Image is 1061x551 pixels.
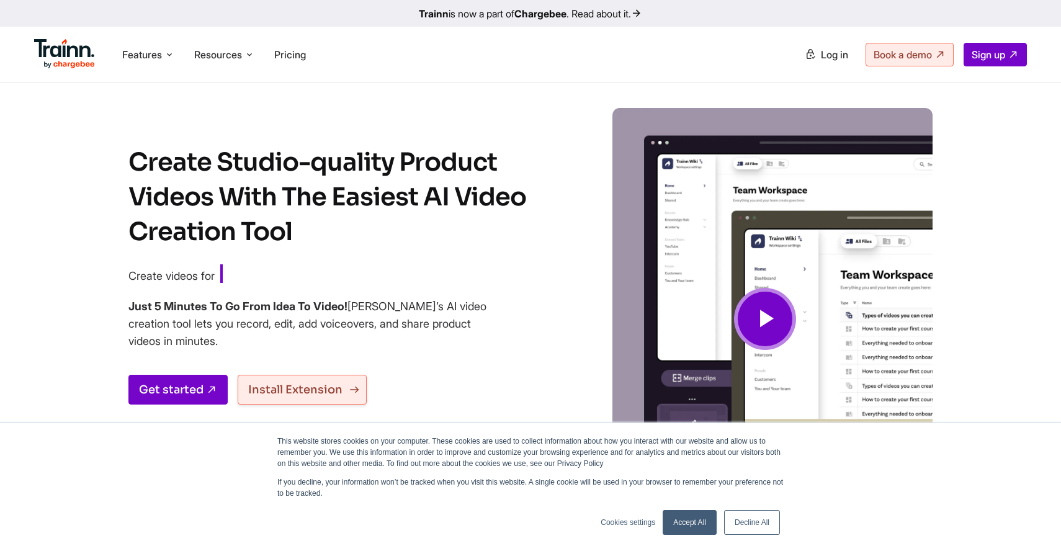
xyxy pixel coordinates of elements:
[821,48,848,61] span: Log in
[194,48,242,61] span: Resources
[663,510,717,535] a: Accept All
[128,298,488,350] h4: [PERSON_NAME]’s AI video creation tool lets you record, edit, add voiceovers, and share product v...
[128,269,215,282] span: Create videos for
[972,48,1005,61] span: Sign up
[128,375,228,405] a: Get started
[128,300,347,313] b: Just 5 Minutes To Go From Idea To Video!
[277,436,784,469] p: This website stores cookies on your computer. These cookies are used to collect information about...
[964,43,1027,66] a: Sign up
[128,145,550,249] h1: Create Studio-quality Product Videos With The Easiest AI Video Creation Tool
[238,375,367,405] a: Install Extension
[797,43,856,66] a: Log in
[866,43,954,66] a: Book a demo
[122,48,162,61] span: Features
[274,48,306,61] a: Pricing
[34,39,95,69] img: Trainn Logo
[598,108,933,530] img: Video creation | Trainn
[419,7,449,20] b: Trainn
[220,264,377,285] span: Customer Training
[277,477,784,499] p: If you decline, your information won’t be tracked when you visit this website. A single cookie wi...
[724,510,780,535] a: Decline All
[514,7,566,20] b: Chargebee
[601,517,655,528] a: Cookies settings
[874,48,932,61] span: Book a demo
